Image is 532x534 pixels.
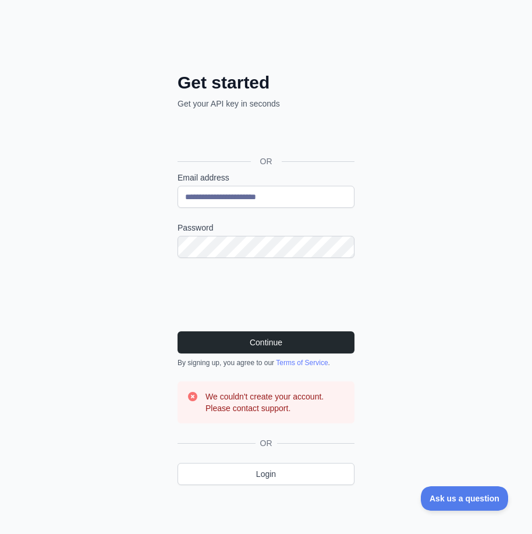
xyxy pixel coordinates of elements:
[421,486,509,511] iframe: Toggle Customer Support
[178,222,354,234] label: Password
[178,172,354,183] label: Email address
[178,72,354,93] h2: Get started
[178,463,354,485] a: Login
[172,122,358,148] iframe: Sign in with Google Button
[276,359,328,367] a: Terms of Service
[256,437,277,449] span: OR
[178,272,354,317] iframe: reCAPTCHA
[178,331,354,353] button: Continue
[251,155,282,167] span: OR
[205,391,345,414] h3: We couldn't create your account. Please contact support.
[178,98,354,109] p: Get your API key in seconds
[178,358,354,367] div: By signing up, you agree to our .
